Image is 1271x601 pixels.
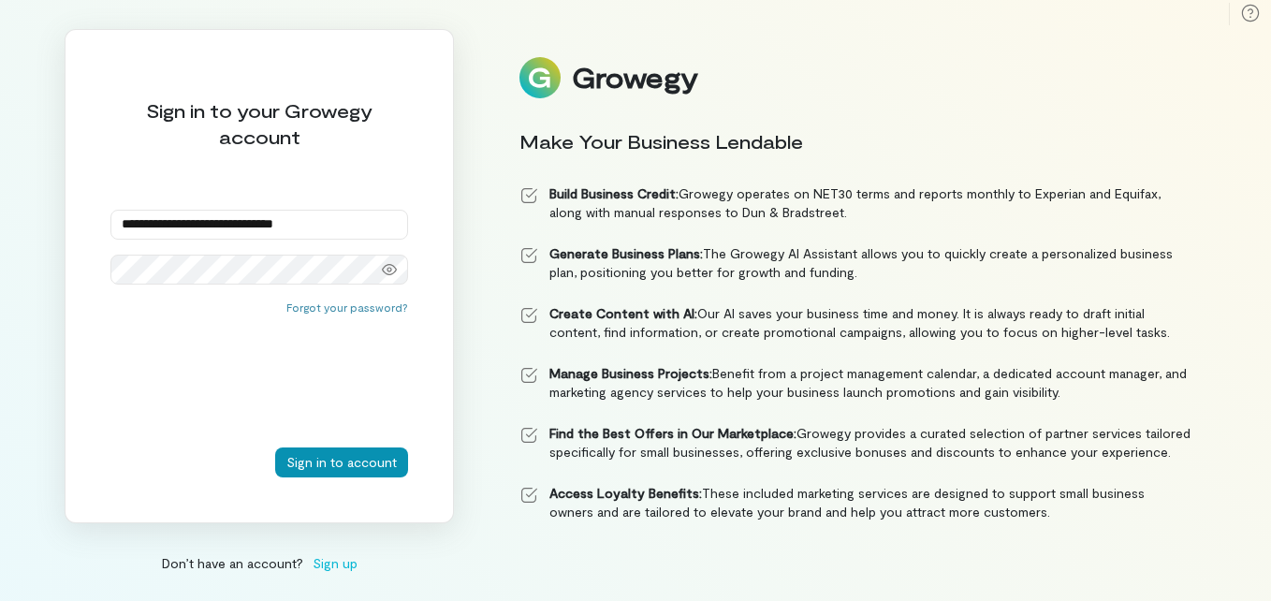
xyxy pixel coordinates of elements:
[65,553,454,573] div: Don’t have an account?
[519,128,1191,154] div: Make Your Business Lendable
[286,300,408,315] button: Forgot your password?
[313,553,358,573] span: Sign up
[572,62,697,94] div: Growegy
[519,364,1191,402] li: Benefit from a project management calendar, a dedicated account manager, and marketing agency ser...
[110,97,408,150] div: Sign in to your Growegy account
[549,245,703,261] strong: Generate Business Plans:
[519,424,1191,462] li: Growegy provides a curated selection of partner services tailored specifically for small business...
[549,425,796,441] strong: Find the Best Offers in Our Marketplace:
[275,447,408,477] button: Sign in to account
[519,57,561,98] img: Logo
[549,485,702,501] strong: Access Loyalty Benefits:
[519,244,1191,282] li: The Growegy AI Assistant allows you to quickly create a personalized business plan, positioning y...
[519,484,1191,521] li: These included marketing services are designed to support small business owners and are tailored ...
[549,365,712,381] strong: Manage Business Projects:
[519,184,1191,222] li: Growegy operates on NET30 terms and reports monthly to Experian and Equifax, along with manual re...
[549,305,697,321] strong: Create Content with AI:
[519,304,1191,342] li: Our AI saves your business time and money. It is always ready to draft initial content, find info...
[549,185,679,201] strong: Build Business Credit:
